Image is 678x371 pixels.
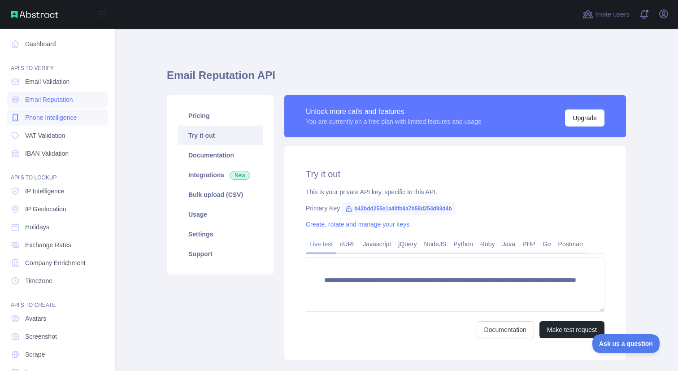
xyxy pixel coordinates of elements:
[395,237,420,251] a: jQuery
[230,171,250,180] span: New
[178,185,263,205] a: Bulk upload (CSV)
[7,237,108,253] a: Exchange Rates
[178,165,263,185] a: Integrations New
[595,9,630,20] span: Invite users
[7,219,108,235] a: Holidays
[7,127,108,144] a: VAT Validation
[7,291,108,309] div: API'S TO CREATE
[477,237,499,251] a: Ruby
[7,201,108,217] a: IP Geolocation
[539,321,604,338] button: Make test request
[178,126,263,145] a: Try it out
[7,74,108,90] a: Email Validation
[25,223,49,231] span: Holidays
[25,77,70,86] span: Email Validation
[359,237,395,251] a: Javascript
[450,237,477,251] a: Python
[178,106,263,126] a: Pricing
[306,117,482,126] div: You are currently on a free plan with limited features and usage
[7,54,108,72] div: API'S TO VERIFY
[7,255,108,271] a: Company Enrichment
[25,350,45,359] span: Scrape
[25,149,69,158] span: IBAN Validation
[7,145,108,161] a: IBAN Validation
[178,205,263,224] a: Usage
[555,237,587,251] a: Postman
[178,244,263,264] a: Support
[306,168,604,180] h2: Try it out
[25,314,46,323] span: Avatars
[499,237,519,251] a: Java
[306,204,604,213] div: Primary Key:
[25,187,65,196] span: IP Intelligence
[306,106,482,117] div: Unlock more calls and features
[25,332,57,341] span: Screenshot
[7,328,108,345] a: Screenshot
[581,7,631,22] button: Invite users
[178,145,263,165] a: Documentation
[306,188,604,196] div: This is your private API key, specific to this API.
[11,11,58,18] img: Abstract API
[178,224,263,244] a: Settings
[565,109,604,127] button: Upgrade
[7,346,108,362] a: Scrape
[306,221,409,228] a: Create, rotate and manage your keys
[25,95,73,104] span: Email Reputation
[336,237,359,251] a: cURL
[592,334,660,353] iframe: Toggle Customer Support
[25,240,71,249] span: Exchange Rates
[7,163,108,181] div: API'S TO LOOKUP
[7,310,108,327] a: Avatars
[25,258,86,267] span: Company Enrichment
[539,237,555,251] a: Go
[7,92,108,108] a: Email Reputation
[25,205,66,214] span: IP Geolocation
[25,276,52,285] span: Timezone
[25,113,77,122] span: Phone Intelligence
[7,273,108,289] a: Timezone
[25,131,65,140] span: VAT Validation
[7,109,108,126] a: Phone Intelligence
[519,237,539,251] a: PHP
[420,237,450,251] a: NodeJS
[306,237,336,251] a: Live test
[477,321,534,338] a: Documentation
[7,36,108,52] a: Dashboard
[167,68,626,90] h1: Email Reputation API
[342,202,455,215] span: b42bdd255e1a40fb8a7b58d254d93d4b
[7,183,108,199] a: IP Intelligence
